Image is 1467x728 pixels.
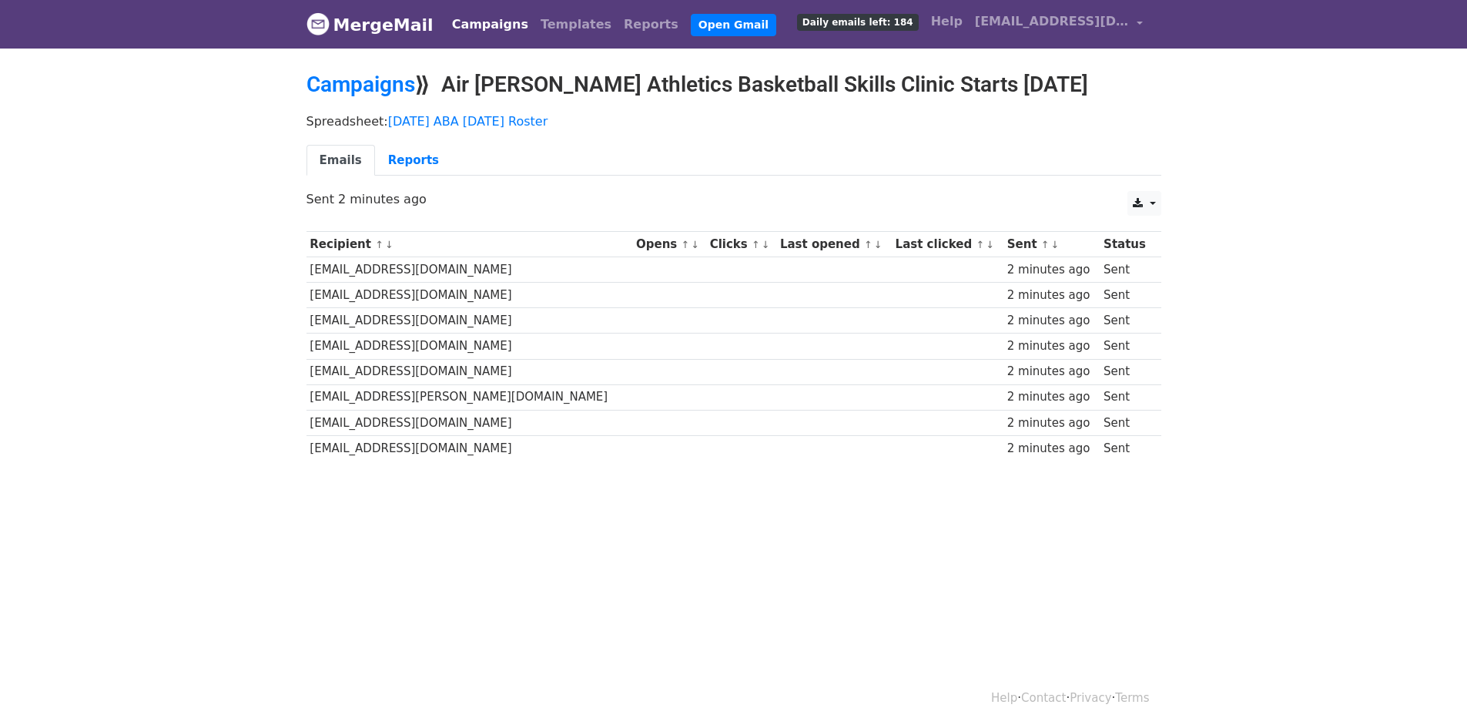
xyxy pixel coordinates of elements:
[1007,440,1097,458] div: 2 minutes ago
[375,239,383,250] a: ↑
[1100,410,1153,435] td: Sent
[446,9,534,40] a: Campaigns
[1100,283,1153,308] td: Sent
[1007,388,1097,406] div: 2 minutes ago
[1115,691,1149,705] a: Terms
[975,12,1129,31] span: [EMAIL_ADDRESS][DOMAIN_NAME]
[385,239,394,250] a: ↓
[1100,435,1153,461] td: Sent
[682,239,690,250] a: ↑
[1100,232,1153,257] th: Status
[762,239,770,250] a: ↓
[691,239,699,250] a: ↓
[1041,239,1050,250] a: ↑
[306,359,633,384] td: [EMAIL_ADDRESS][DOMAIN_NAME]
[306,12,330,35] img: MergeMail logo
[1100,334,1153,359] td: Sent
[306,384,633,410] td: [EMAIL_ADDRESS][PERSON_NAME][DOMAIN_NAME]
[306,72,415,97] a: Campaigns
[797,14,919,31] span: Daily emails left: 184
[1100,384,1153,410] td: Sent
[864,239,872,250] a: ↑
[892,232,1003,257] th: Last clicked
[306,232,633,257] th: Recipient
[1007,287,1097,304] div: 2 minutes ago
[976,239,984,250] a: ↑
[1100,308,1153,334] td: Sent
[306,145,375,176] a: Emails
[306,191,1161,207] p: Sent 2 minutes ago
[1007,414,1097,432] div: 2 minutes ago
[306,410,633,435] td: [EMAIL_ADDRESS][DOMAIN_NAME]
[969,6,1149,42] a: [EMAIL_ADDRESS][DOMAIN_NAME]
[306,72,1161,98] h2: ⟫ Air [PERSON_NAME] Athletics Basketball Skills Clinic Starts [DATE]
[375,145,452,176] a: Reports
[1070,691,1111,705] a: Privacy
[1007,363,1097,381] div: 2 minutes ago
[534,9,618,40] a: Templates
[306,334,633,359] td: [EMAIL_ADDRESS][DOMAIN_NAME]
[632,232,706,257] th: Opens
[1007,312,1097,330] div: 2 minutes ago
[991,691,1017,705] a: Help
[306,435,633,461] td: [EMAIL_ADDRESS][DOMAIN_NAME]
[776,232,892,257] th: Last opened
[1100,359,1153,384] td: Sent
[986,239,994,250] a: ↓
[925,6,969,37] a: Help
[1100,257,1153,283] td: Sent
[752,239,760,250] a: ↑
[874,239,883,250] a: ↓
[1007,261,1097,279] div: 2 minutes ago
[1051,239,1060,250] a: ↓
[306,113,1161,129] p: Spreadsheet:
[706,232,776,257] th: Clicks
[306,283,633,308] td: [EMAIL_ADDRESS][DOMAIN_NAME]
[1021,691,1066,705] a: Contact
[306,257,633,283] td: [EMAIL_ADDRESS][DOMAIN_NAME]
[388,114,548,129] a: [DATE] ABA [DATE] Roster
[691,14,776,36] a: Open Gmail
[306,8,434,41] a: MergeMail
[306,308,633,334] td: [EMAIL_ADDRESS][DOMAIN_NAME]
[1003,232,1100,257] th: Sent
[791,6,925,37] a: Daily emails left: 184
[1007,337,1097,355] div: 2 minutes ago
[618,9,685,40] a: Reports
